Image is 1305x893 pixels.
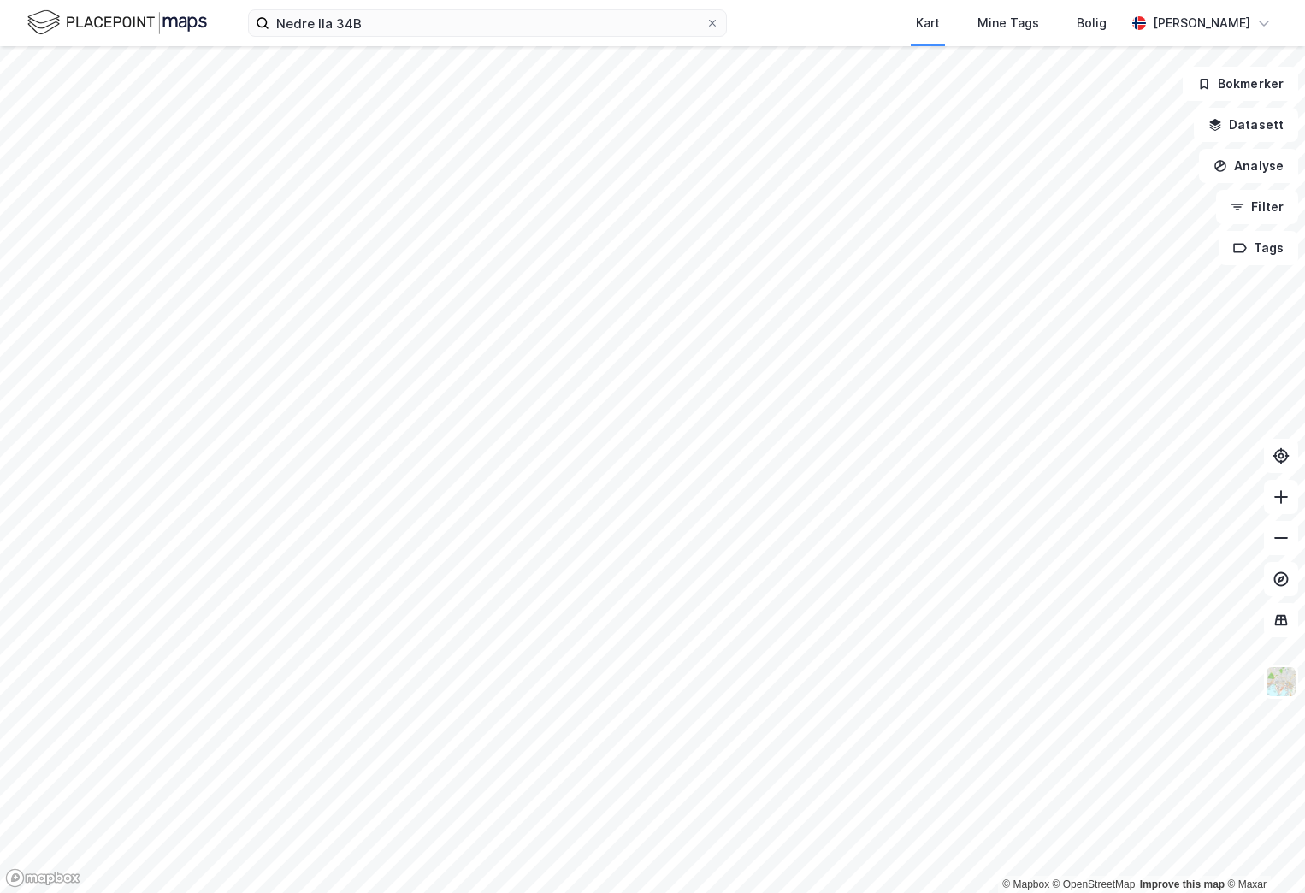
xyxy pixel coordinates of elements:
[977,13,1039,33] div: Mine Tags
[1194,108,1298,142] button: Datasett
[1053,878,1136,890] a: OpenStreetMap
[1153,13,1250,33] div: [PERSON_NAME]
[269,10,706,36] input: Søk på adresse, matrikkel, gårdeiere, leietakere eller personer
[5,868,80,888] a: Mapbox homepage
[1199,149,1298,183] button: Analyse
[27,8,207,38] img: logo.f888ab2527a4732fd821a326f86c7f29.svg
[1219,231,1298,265] button: Tags
[1140,878,1225,890] a: Improve this map
[1077,13,1107,33] div: Bolig
[1219,811,1305,893] div: Kontrollprogram for chat
[1002,878,1049,890] a: Mapbox
[1183,67,1298,101] button: Bokmerker
[1219,811,1305,893] iframe: Chat Widget
[1265,665,1297,698] img: Z
[916,13,940,33] div: Kart
[1216,190,1298,224] button: Filter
